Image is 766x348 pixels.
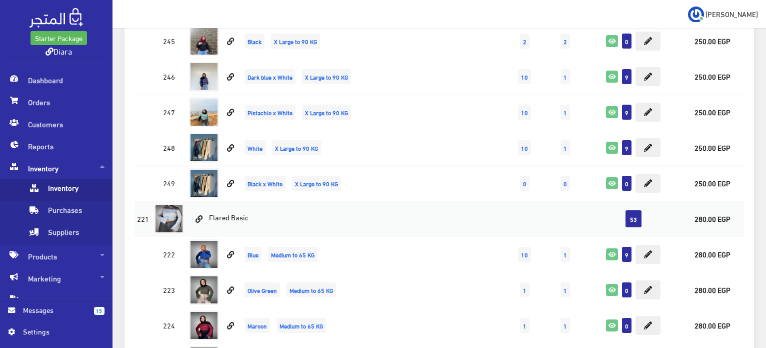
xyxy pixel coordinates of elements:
[681,236,744,272] td: 280.00 EGP
[28,179,104,201] span: Inventory
[560,69,570,84] span: 1
[8,245,104,267] span: Products
[151,165,186,201] td: 249
[8,113,104,135] span: Customers
[186,201,467,236] td: Flared Basic
[286,282,336,297] span: Medium to 65 KG
[520,318,529,333] span: 1
[681,272,744,307] td: 280.00 EGP
[151,94,186,130] td: 247
[520,282,529,297] span: 1
[560,176,570,191] span: 0
[560,318,570,333] span: 1
[272,140,321,155] span: X Large to 90 KG
[244,105,295,120] span: Pistachio x White
[302,105,351,120] span: X Large to 90 KG
[244,318,270,333] span: Maroon
[30,31,87,45] a: Starter Package
[292,176,341,191] span: X Large to 90 KG
[520,34,529,49] span: 2
[28,223,104,245] span: Suppliers
[716,279,754,317] iframe: Drift Widget Chat Controller
[518,105,531,120] span: 10
[622,69,631,84] span: 9
[8,69,104,91] span: Dashboard
[518,140,531,155] span: 10
[28,201,104,223] span: Purchases
[622,247,631,262] span: 9
[518,247,531,262] span: 10
[681,165,744,201] td: 250.00 EGP
[151,272,186,307] td: 223
[8,157,104,179] span: Inventory
[8,267,104,289] span: Marketing
[189,310,219,340] img: flared-basic.jpg
[681,23,744,59] td: 250.00 EGP
[29,8,83,28] img: .
[276,318,326,333] span: Medium to 65 KG
[151,59,186,94] td: 246
[622,176,631,191] span: 0
[271,34,320,49] span: X Large to 90 KG
[8,289,104,311] span: Content
[189,168,219,198] img: stribed-basic.jpg
[688,6,758,22] a: ... [PERSON_NAME]
[154,204,184,234] img: flared-basic.jpg
[681,201,744,236] td: 280.00 EGP
[244,69,295,84] span: Dark blue x White
[302,69,351,84] span: X Large to 90 KG
[134,201,151,236] td: 221
[151,130,186,165] td: 248
[622,318,631,333] span: 0
[560,105,570,120] span: 1
[23,304,86,315] span: Messages
[520,176,529,191] span: 0
[151,23,186,59] td: 245
[688,7,704,23] img: ...
[622,34,631,49] span: 0
[244,34,264,49] span: Black
[151,307,186,343] td: 224
[560,34,570,49] span: 2
[8,135,104,157] span: Reports
[244,140,265,155] span: White
[681,307,744,343] td: 280.00 EGP
[8,304,104,326] a: 15 Messages
[518,69,531,84] span: 10
[560,247,570,262] span: 1
[268,247,317,262] span: Medium to 65 KG
[8,326,104,342] a: Settings
[625,210,641,227] span: 53
[244,247,261,262] span: Blue
[94,307,104,315] span: 15
[189,275,219,305] img: flared-basic.jpg
[189,62,219,92] img: stribed-basic.jpg
[681,130,744,165] td: 250.00 EGP
[622,105,631,120] span: 9
[681,59,744,94] td: 250.00 EGP
[189,26,219,56] img: stribed-basic.jpg
[189,133,219,163] img: stribed-basic.jpg
[8,91,104,113] span: Orders
[622,282,631,297] span: 0
[151,236,186,272] td: 222
[189,239,219,269] img: flared-basic.jpg
[23,326,96,337] span: Settings
[189,97,219,127] img: stribed-basic.jpg
[705,8,758,20] span: [PERSON_NAME]
[560,282,570,297] span: 1
[681,94,744,130] td: 250.00 EGP
[560,140,570,155] span: 1
[244,282,280,297] span: Olive Green
[244,176,285,191] span: Black x White
[45,44,72,58] a: Diara
[622,140,631,155] span: 9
